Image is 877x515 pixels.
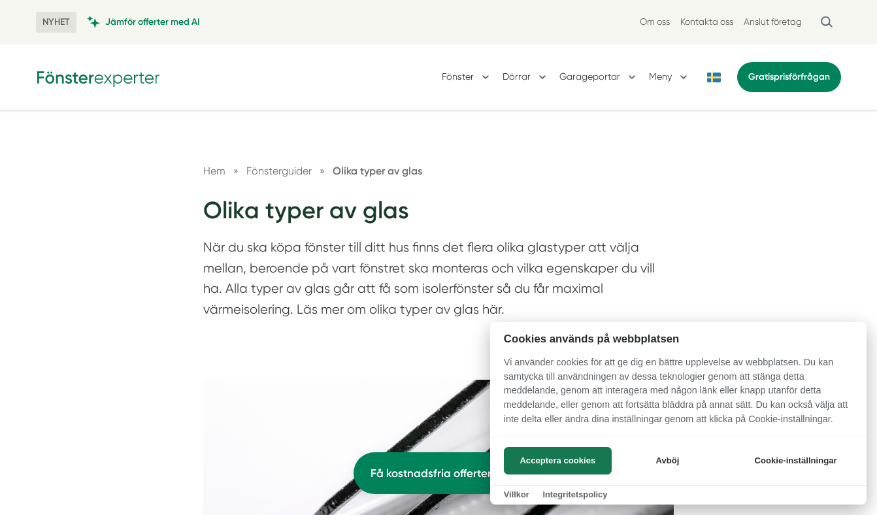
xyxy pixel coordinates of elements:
button: Acceptera cookies [504,447,612,474]
a: Villkor [504,490,529,499]
p: Vi använder cookies för att ge dig en bättre upplevelse av webbplatsen. Du kan samtycka till anvä... [490,356,867,435]
h2: Cookies används på webbplatsen [490,333,867,345]
a: Integritetspolicy [542,490,607,499]
button: Cookie-inställningar [738,447,853,474]
button: Avböj [616,447,720,474]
